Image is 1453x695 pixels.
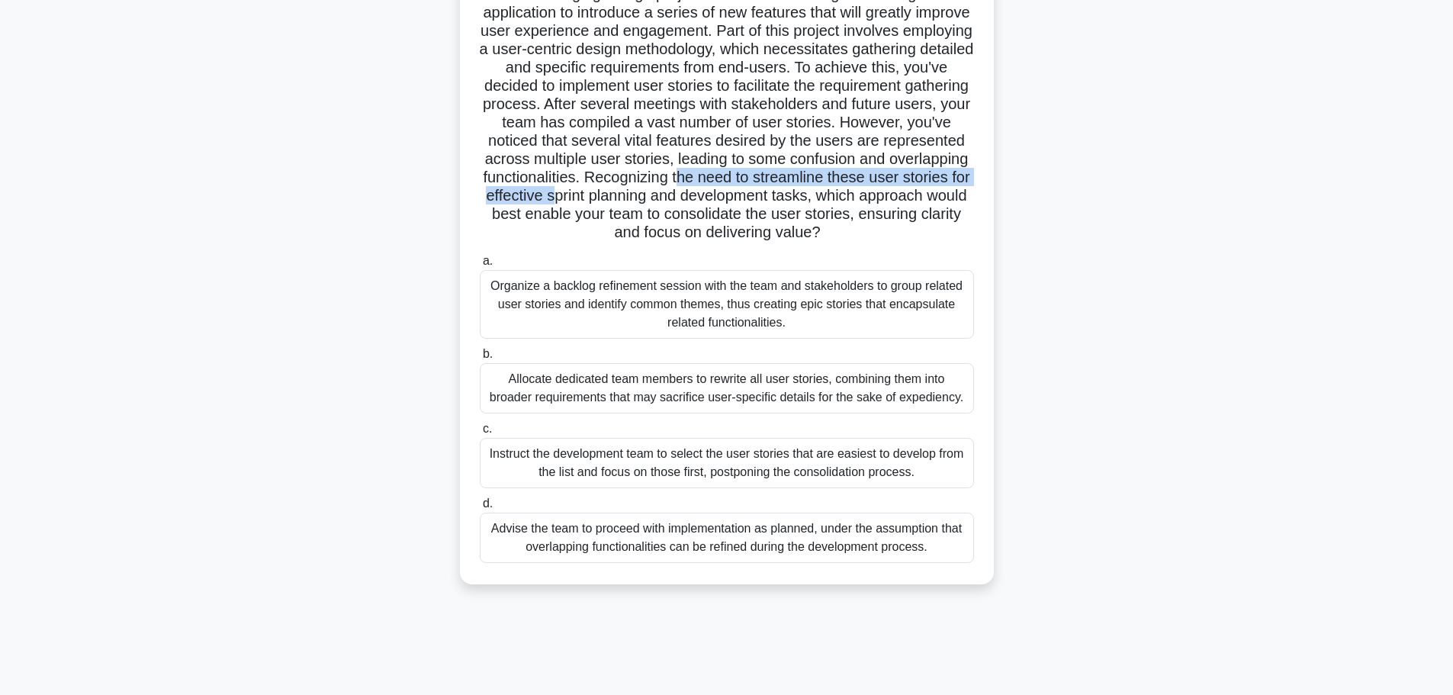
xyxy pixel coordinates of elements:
span: b. [483,347,493,360]
div: Allocate dedicated team members to rewrite all user stories, combining them into broader requirem... [480,363,974,413]
span: d. [483,497,493,510]
span: c. [483,422,492,435]
div: Advise the team to proceed with implementation as planned, under the assumption that overlapping ... [480,513,974,563]
div: Organize a backlog refinement session with the team and stakeholders to group related user storie... [480,270,974,339]
span: a. [483,254,493,267]
div: Instruct the development team to select the user stories that are easiest to develop from the lis... [480,438,974,488]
